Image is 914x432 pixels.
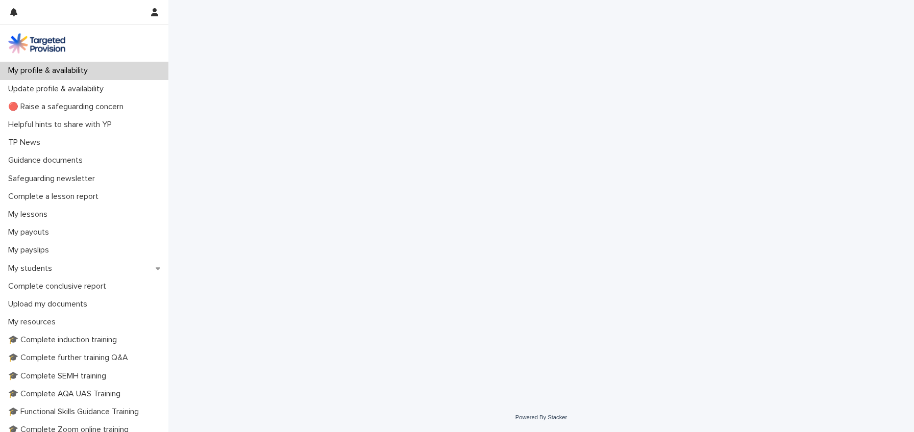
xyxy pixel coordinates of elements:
[4,335,125,345] p: 🎓 Complete induction training
[4,227,57,237] p: My payouts
[4,282,114,291] p: Complete conclusive report
[4,353,136,363] p: 🎓 Complete further training Q&A
[8,33,65,54] img: M5nRWzHhSzIhMunXDL62
[4,120,120,130] p: Helpful hints to share with YP
[4,299,95,309] p: Upload my documents
[4,84,112,94] p: Update profile & availability
[4,317,64,327] p: My resources
[4,264,60,273] p: My students
[4,102,132,112] p: 🔴 Raise a safeguarding concern
[4,389,129,399] p: 🎓 Complete AQA UAS Training
[4,210,56,219] p: My lessons
[4,407,147,417] p: 🎓 Functional Skills Guidance Training
[515,414,567,420] a: Powered By Stacker
[4,156,91,165] p: Guidance documents
[4,371,114,381] p: 🎓 Complete SEMH training
[4,138,48,147] p: TP News
[4,174,103,184] p: Safeguarding newsletter
[4,66,96,75] p: My profile & availability
[4,192,107,201] p: Complete a lesson report
[4,245,57,255] p: My payslips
